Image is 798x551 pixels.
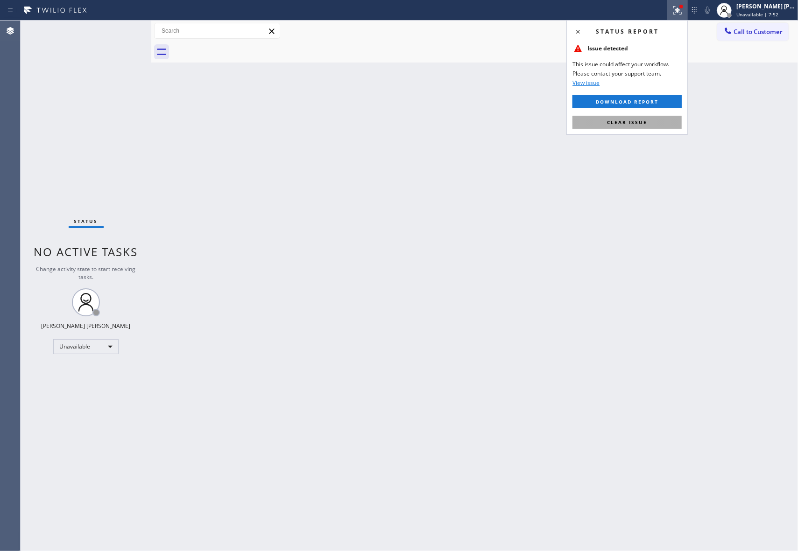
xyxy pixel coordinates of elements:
span: Call to Customer [734,28,783,36]
span: Unavailable | 7:52 [736,11,778,18]
span: Status [74,218,98,224]
span: Change activity state to start receiving tasks. [36,265,136,281]
span: No active tasks [34,244,138,259]
div: [PERSON_NAME] [PERSON_NAME] [736,2,795,10]
div: Unavailable [53,339,119,354]
div: [PERSON_NAME] [PERSON_NAME] [42,322,131,330]
button: Call to Customer [717,23,789,41]
button: Mute [701,4,714,17]
input: Search [155,23,280,38]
